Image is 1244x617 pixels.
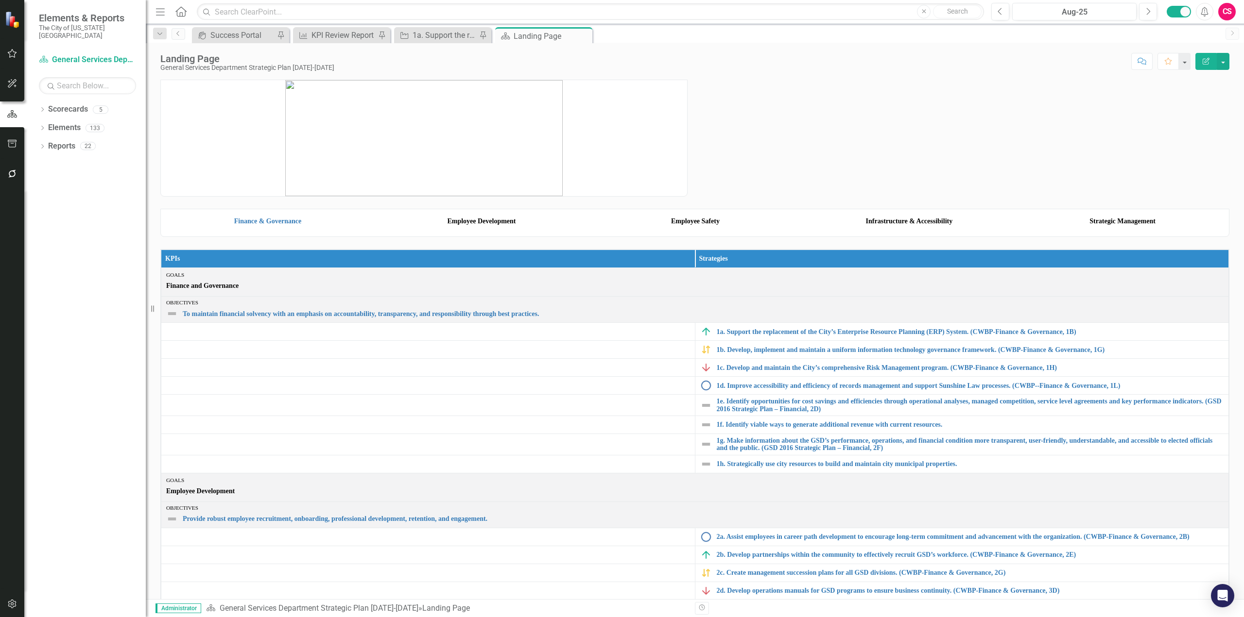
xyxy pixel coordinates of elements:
div: Goals [166,271,1224,279]
a: 1f. Identify viable ways to generate additional revenue with current resources. [717,421,1224,428]
div: Objectives [166,300,1224,305]
div: 22 [80,142,96,150]
td: Double-Click to Edit Right Click for Context Menu [695,455,1229,473]
a: Reports [48,141,75,152]
small: The City of [US_STATE][GEOGRAPHIC_DATA] [39,24,136,40]
img: Not Defined [700,458,712,470]
span: Employee Development [166,486,1224,496]
div: Landing Page [160,53,334,64]
span: Finance and Governance [166,281,1224,291]
a: 2b. Develop partnerships within the community to effectively recruit GSD’s workforce. (CWBP-Finan... [717,551,1224,558]
a: Elements [48,122,81,133]
strong: Employee Safety [671,217,720,225]
img: Not Defined [166,513,178,525]
img: Caution [700,344,712,355]
div: 5 [93,105,108,114]
span: Elements & Reports [39,12,136,24]
span: Administrator [155,603,201,613]
div: Landing Page [514,30,590,42]
a: Success Portal [194,29,275,41]
a: 1e. Identify opportunities for cost savings and efficiencies through operational analyses, manage... [717,398,1224,413]
a: 1h. Strategically use city resources to build and maintain city municipal properties. [717,460,1224,467]
div: General Services Department Strategic Plan [DATE]-[DATE] [160,64,334,71]
div: Aug-25 [1016,6,1133,18]
a: 1a. Support the replacement of the City’s Enterprise Resource Planning (ERP) System. (CWBP-Financ... [717,328,1224,335]
a: Provide robust employee recruitment, onboarding, professional development, retention, and engagem... [183,515,1224,522]
div: Success Portal [210,29,275,41]
a: To maintain financial solvency with an emphasis on accountability, transparency, and responsibili... [183,310,1224,317]
a: 1a. Support the replacement of the City’s Enterprise Resource Planning (ERP) System. (CWBP-Financ... [397,29,477,41]
a: 2c. Create management succession plans for all GSD divisions. (CWBP-Finance & Governance, 2G) [717,569,1224,576]
a: 1g. Make information about the GSD’s performance, operations, and financial condition more transp... [717,437,1224,452]
div: Goals [166,476,1224,484]
td: Double-Click to Edit [161,268,1229,297]
td: Double-Click to Edit Right Click for Context Menu [695,434,1229,455]
strong: Infrastructure & Accessibility [866,217,953,225]
a: 2d. Develop operations manuals for GSD programs to ensure business continuity. (CWBP-Finance & Go... [717,587,1224,594]
td: Double-Click to Edit Right Click for Context Menu [695,546,1229,564]
a: Scorecards [48,104,88,115]
td: Double-Click to Edit Right Click for Context Menu [695,359,1229,377]
a: 1b. Develop, implement and maintain a uniform information technology governance framework. (CWBP-... [717,346,1224,353]
img: On Target [700,549,712,561]
img: Not Defined [700,400,712,411]
img: No Information [700,531,712,543]
a: KPI Review Report [295,29,376,41]
img: On Target [700,326,712,337]
button: Aug-25 [1012,3,1137,20]
input: Search ClearPoint... [197,3,984,20]
td: Double-Click to Edit Right Click for Context Menu [695,416,1229,434]
td: Double-Click to Edit Right Click for Context Menu [695,377,1229,395]
img: Not Defined [166,308,178,319]
div: Open Intercom Messenger [1211,584,1234,607]
a: General Services Department Strategic Plan [DATE]-[DATE] [220,603,418,613]
td: Double-Click to Edit Right Click for Context Menu [695,341,1229,359]
td: Double-Click to Edit Right Click for Context Menu [695,323,1229,341]
td: Double-Click to Edit Right Click for Context Menu [695,582,1229,600]
div: Objectives [166,505,1224,511]
span: Search [947,7,968,15]
div: 1a. Support the replacement of the City’s Enterprise Resource Planning (ERP) System. (CWBP-Financ... [413,29,477,41]
div: KPI Review Report [311,29,376,41]
a: 1c. Develop and maintain the City’s comprehensive Risk Management program. (CWBP-Finance & Govern... [717,364,1224,371]
img: Below Plan [700,585,712,597]
img: Below Plan [700,362,712,373]
td: Double-Click to Edit Right Click for Context Menu [161,297,1229,323]
div: » [206,603,688,614]
a: General Services Department Strategic Plan [DATE]-[DATE] [39,54,136,66]
strong: Strategic Management [1089,217,1156,225]
div: 133 [86,124,104,132]
div: Landing Page [422,603,470,613]
input: Search Below... [39,77,136,94]
img: Not Defined [700,419,712,431]
td: Double-Click to Edit Right Click for Context Menu [161,501,1229,528]
td: Double-Click to Edit Right Click for Context Menu [695,564,1229,582]
img: Not Defined [700,438,712,450]
td: Double-Click to Edit Right Click for Context Menu [695,528,1229,546]
td: Double-Click to Edit Right Click for Context Menu [695,395,1229,416]
a: 2a. Assist employees in career path development to encourage long-term commitment and advancement... [717,533,1224,540]
img: No Information [700,380,712,391]
button: Search [933,5,982,18]
img: ClearPoint Strategy [5,11,22,28]
a: Finance & Governance [234,217,301,225]
td: Double-Click to Edit [161,473,1229,501]
a: 1d. Improve accessibility and efficiency of records management and support Sunshine Law processes... [717,382,1224,389]
img: Caution [700,567,712,579]
button: CS [1218,3,1236,20]
strong: Employee Development [447,217,516,225]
